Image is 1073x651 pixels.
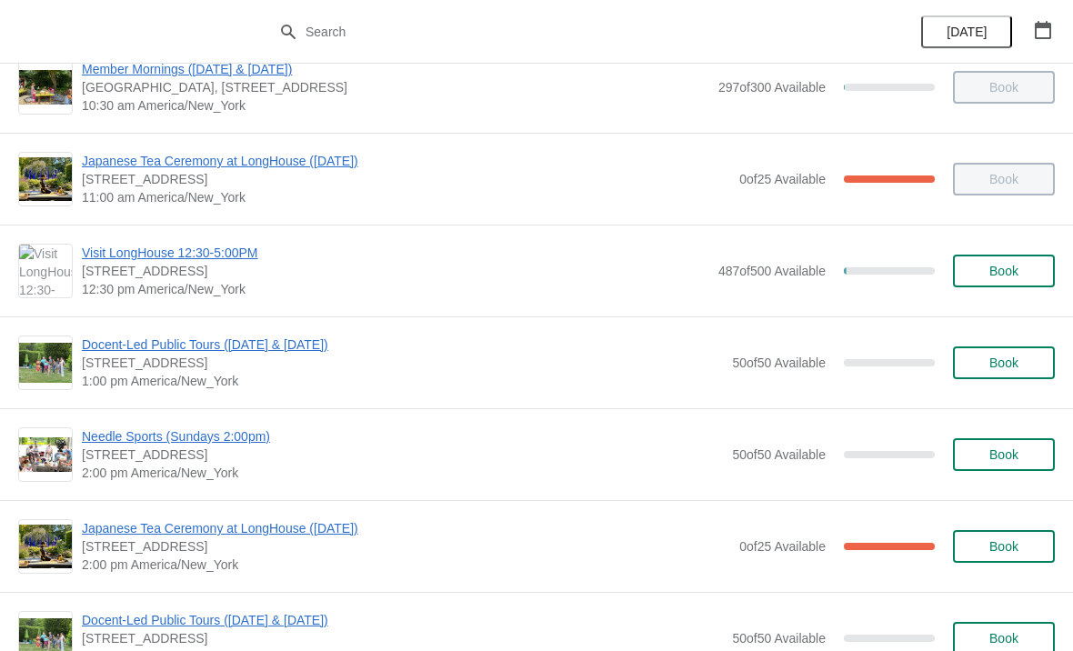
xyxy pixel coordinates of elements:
span: Book [989,631,1018,646]
span: Member Mornings ([DATE] & [DATE]) [82,60,709,78]
span: 0 of 25 Available [739,539,826,554]
span: [STREET_ADDRESS] [82,537,730,556]
img: Member Mornings (Saturday & Sunday) | LongHouse Reserve, 133 Hands Creek Road, East Hampton, NY, ... [19,70,72,105]
span: Book [989,356,1018,370]
span: Book [989,447,1018,462]
button: Book [953,346,1055,379]
span: Japanese Tea Ceremony at LongHouse ([DATE]) [82,152,730,170]
span: [DATE] [947,25,987,39]
span: Japanese Tea Ceremony at LongHouse ([DATE]) [82,519,730,537]
button: Book [953,530,1055,563]
span: [STREET_ADDRESS] [82,629,723,647]
img: Japanese Tea Ceremony at LongHouse (Sept 14) | 133 Hands Creek Road, East Hampton, NY | 2:00 pm A... [19,525,72,569]
span: 2:00 pm America/New_York [82,464,723,482]
span: 1:00 pm America/New_York [82,372,723,390]
img: Needle Sports (Sundays 2:00pm) | 133 Hands Creek Road, East Hampton, NY, USA | 2:00 pm America/Ne... [19,437,72,472]
input: Search [305,15,805,48]
span: Book [989,264,1018,278]
span: Docent-Led Public Tours ([DATE] & [DATE]) [82,611,723,629]
span: Visit LongHouse 12:30-5:00PM [82,244,709,262]
span: 11:00 am America/New_York [82,188,730,206]
button: Book [953,438,1055,471]
span: 10:30 am America/New_York [82,96,709,115]
span: Docent-Led Public Tours ([DATE] & [DATE]) [82,336,723,354]
span: [STREET_ADDRESS] [82,262,709,280]
button: [DATE] [921,15,1012,48]
span: 2:00 pm America/New_York [82,556,730,574]
span: [STREET_ADDRESS] [82,354,723,372]
span: 487 of 500 Available [718,264,826,278]
span: 0 of 25 Available [739,172,826,186]
img: Visit LongHouse 12:30-5:00PM | 133 Hands Creek Road, East Hampton, NY, USA | 12:30 pm America/New... [19,245,72,297]
span: [STREET_ADDRESS] [82,170,730,188]
span: 50 of 50 Available [732,447,826,462]
span: 50 of 50 Available [732,631,826,646]
span: 12:30 pm America/New_York [82,280,709,298]
button: Book [953,255,1055,287]
span: Book [989,539,1018,554]
span: [GEOGRAPHIC_DATA], [STREET_ADDRESS] [82,78,709,96]
span: [STREET_ADDRESS] [82,446,723,464]
span: 297 of 300 Available [718,80,826,95]
span: Needle Sports (Sundays 2:00pm) [82,427,723,446]
img: Docent-Led Public Tours (Saturday & Sunday) | 133 Hands Creek Road, East Hampton, NY, USA | 1:00 ... [19,343,72,383]
img: Japanese Tea Ceremony at LongHouse (Sept 14) | 133 Hands Creek Road, East Hampton, NY | 11:00 am ... [19,157,72,202]
span: 50 of 50 Available [732,356,826,370]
